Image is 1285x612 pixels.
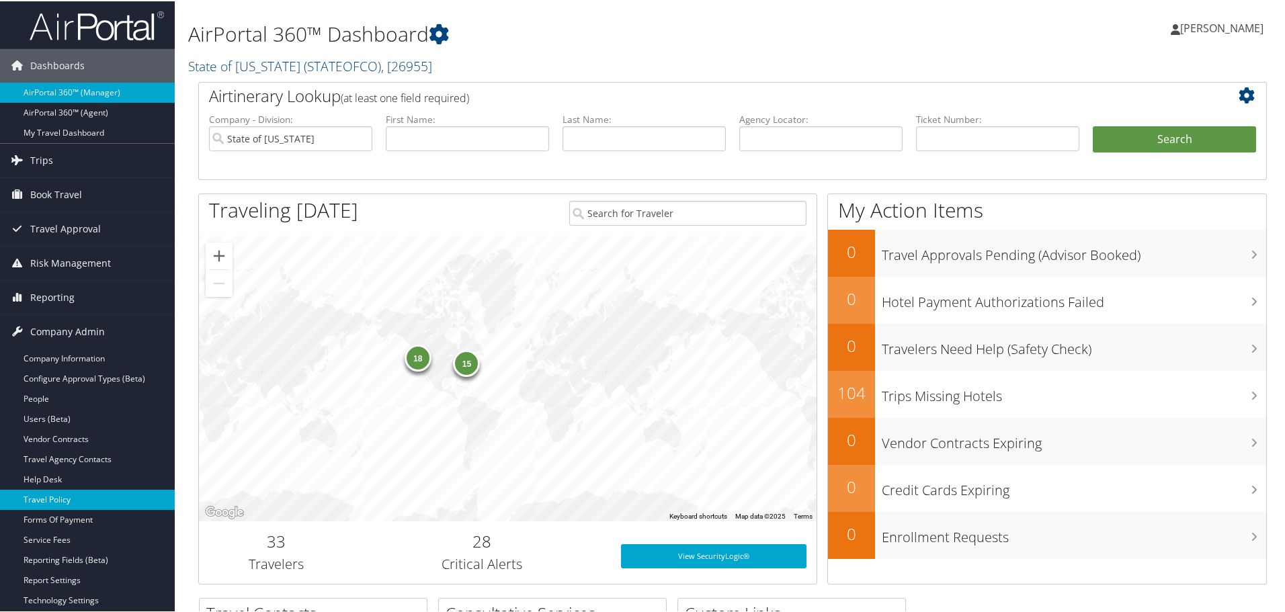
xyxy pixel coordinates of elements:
[669,511,727,520] button: Keyboard shortcuts
[916,112,1079,125] label: Ticket Number:
[828,333,875,356] h2: 0
[304,56,381,74] span: ( STATEOFCO )
[828,427,875,450] h2: 0
[381,56,432,74] span: , [ 26955 ]
[882,238,1266,263] h3: Travel Approvals Pending (Advisor Booked)
[828,195,1266,223] h1: My Action Items
[563,112,726,125] label: Last Name:
[364,529,601,552] h2: 28
[828,239,875,262] h2: 0
[206,269,233,296] button: Zoom out
[882,285,1266,310] h3: Hotel Payment Authorizations Failed
[202,502,247,520] a: Open this area in Google Maps (opens a new window)
[828,511,1266,558] a: 0Enrollment Requests
[828,417,1266,464] a: 0Vendor Contracts Expiring
[30,9,164,40] img: airportal-logo.png
[1093,125,1256,152] button: Search
[882,473,1266,498] h3: Credit Cards Expiring
[621,543,806,567] a: View SecurityLogic®
[30,211,101,245] span: Travel Approval
[404,343,431,370] div: 18
[30,279,75,313] span: Reporting
[1171,7,1277,47] a: [PERSON_NAME]
[882,426,1266,451] h3: Vendor Contracts Expiring
[828,464,1266,511] a: 0Credit Cards Expiring
[209,554,343,572] h3: Travelers
[1180,19,1263,34] span: [PERSON_NAME]
[794,511,813,519] a: Terms (opens in new tab)
[209,195,358,223] h1: Traveling [DATE]
[828,380,875,403] h2: 104
[828,474,875,497] h2: 0
[828,322,1266,369] a: 0Travelers Need Help (Safety Check)
[386,112,549,125] label: First Name:
[364,554,601,572] h3: Critical Alerts
[30,314,105,347] span: Company Admin
[188,56,432,74] a: State of [US_STATE]
[30,48,85,81] span: Dashboards
[739,112,903,125] label: Agency Locator:
[882,332,1266,357] h3: Travelers Need Help (Safety Check)
[30,177,82,210] span: Book Travel
[828,228,1266,275] a: 0Travel Approvals Pending (Advisor Booked)
[209,83,1167,106] h2: Airtinerary Lookup
[209,529,343,552] h2: 33
[209,112,372,125] label: Company - Division:
[206,241,233,268] button: Zoom in
[30,142,53,176] span: Trips
[882,379,1266,404] h3: Trips Missing Hotels
[569,200,806,224] input: Search for Traveler
[341,89,469,104] span: (at least one field required)
[828,275,1266,322] a: 0Hotel Payment Authorizations Failed
[828,286,875,309] h2: 0
[882,520,1266,545] h3: Enrollment Requests
[828,521,875,544] h2: 0
[735,511,786,519] span: Map data ©2025
[188,19,914,47] h1: AirPortal 360™ Dashboard
[828,369,1266,417] a: 104Trips Missing Hotels
[30,245,111,279] span: Risk Management
[453,348,480,375] div: 15
[202,502,247,520] img: Google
